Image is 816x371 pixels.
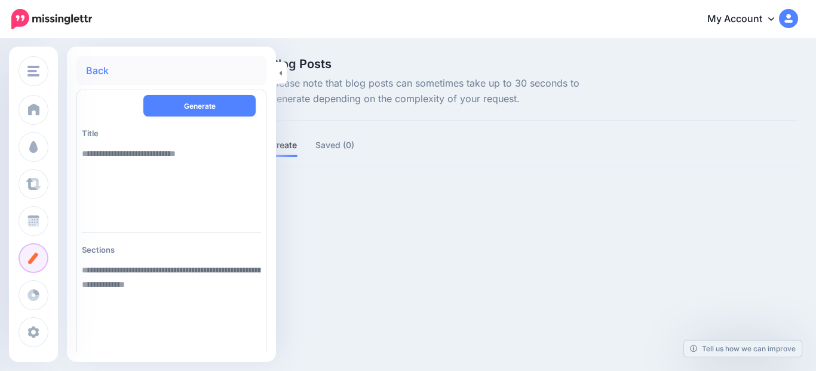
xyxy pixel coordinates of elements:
a: My Account [695,5,798,34]
a: Tell us how we can improve [684,341,802,357]
img: menu.png [27,66,39,76]
a: Create [271,138,297,152]
a: Back [86,66,109,75]
span: Please note that blog posts can sometimes take up to 30 seconds to generate depending on the comp... [271,76,616,107]
span: Sections [82,245,115,255]
button: Generate [143,95,256,116]
a: Saved (0) [315,138,355,152]
span: Blog Posts [271,58,616,70]
span: Title [82,128,99,138]
img: Missinglettr [11,9,92,29]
